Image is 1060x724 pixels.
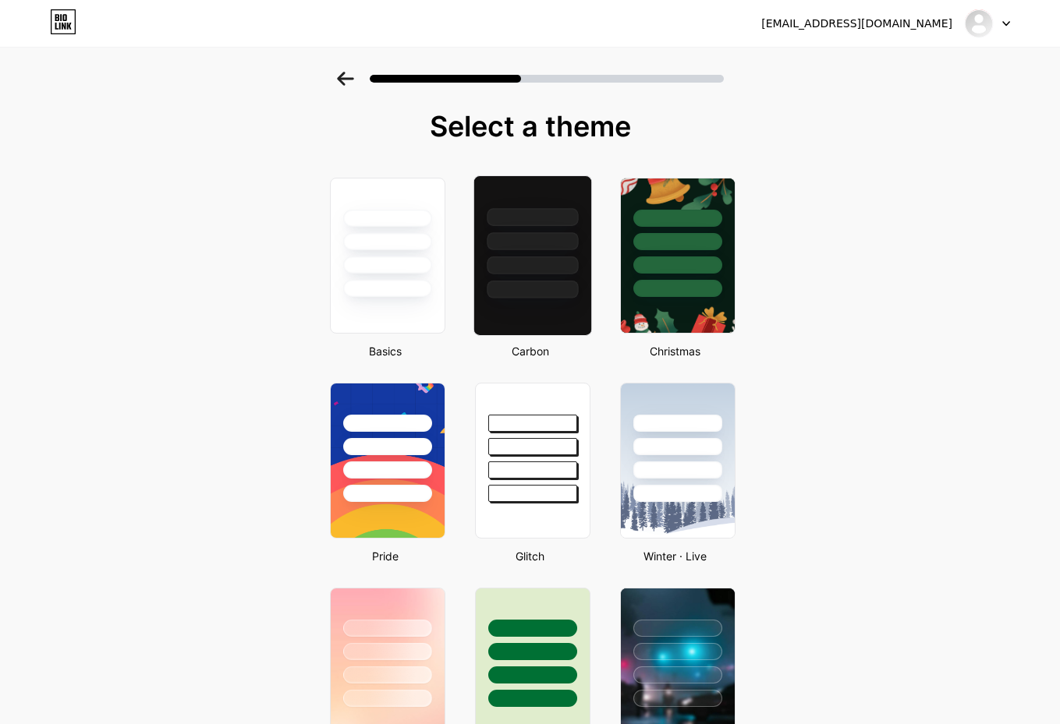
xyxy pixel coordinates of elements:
div: [EMAIL_ADDRESS][DOMAIN_NAME] [761,16,952,32]
div: Select a theme [324,111,737,142]
div: Winter · Live [615,548,736,564]
div: Pride [325,548,445,564]
div: Carbon [470,343,590,359]
div: Christmas [615,343,736,359]
img: idegasspoll [964,9,994,38]
div: Basics [325,343,445,359]
div: Glitch [470,548,590,564]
